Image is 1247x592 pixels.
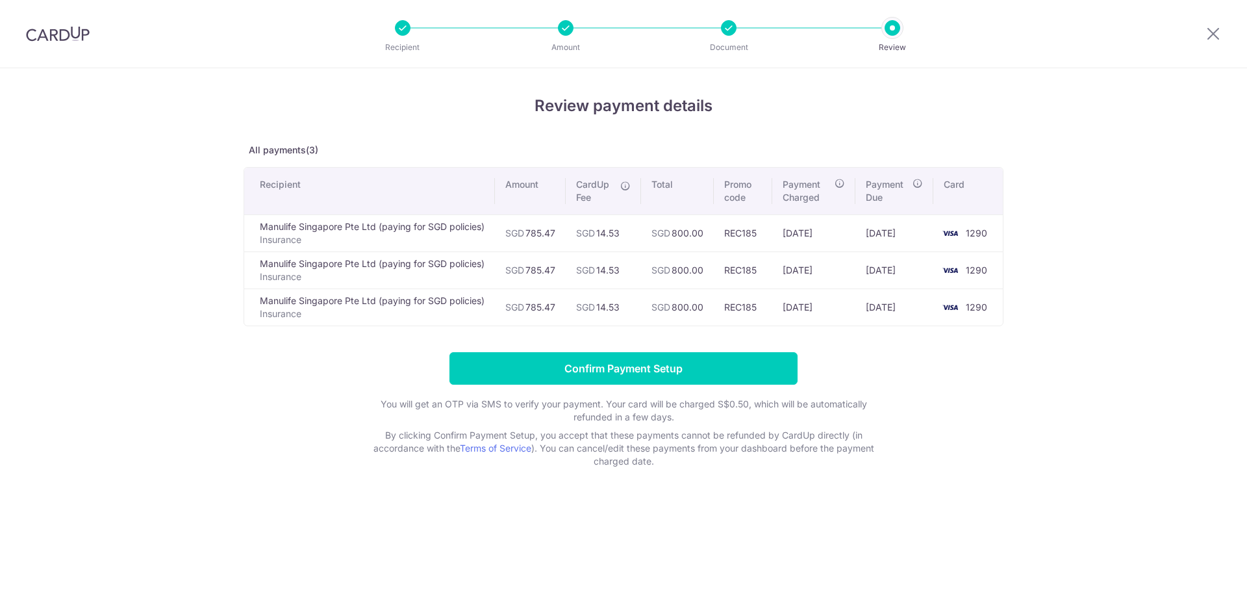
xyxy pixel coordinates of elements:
[681,41,777,54] p: Document
[364,398,883,424] p: You will get an OTP via SMS to verify your payment. Your card will be charged S$0.50, which will ...
[355,41,451,54] p: Recipient
[260,307,485,320] p: Insurance
[714,168,772,214] th: Promo code
[937,300,963,315] img: <span class="translation_missing" title="translation missing: en.account_steps.new_confirm_form.b...
[966,302,987,313] span: 1290
[855,214,933,251] td: [DATE]
[1164,553,1234,586] iframe: Opens a widget where you can find more information
[966,264,987,276] span: 1290
[26,26,90,42] img: CardUp
[576,302,595,313] span: SGD
[772,214,855,251] td: [DATE]
[495,214,566,251] td: 785.47
[505,302,524,313] span: SGD
[260,233,485,246] p: Insurance
[933,168,1003,214] th: Card
[244,214,495,251] td: Manulife Singapore Pte Ltd (paying for SGD policies)
[505,264,524,276] span: SGD
[651,302,670,313] span: SGD
[844,41,940,54] p: Review
[566,251,641,289] td: 14.53
[651,264,670,276] span: SGD
[495,251,566,289] td: 785.47
[244,251,495,289] td: Manulife Singapore Pte Ltd (paying for SGD policies)
[260,270,485,283] p: Insurance
[495,168,566,214] th: Amount
[937,263,963,278] img: <span class="translation_missing" title="translation missing: en.account_steps.new_confirm_form.b...
[855,289,933,326] td: [DATE]
[641,289,714,326] td: 800.00
[651,227,670,238] span: SGD
[576,264,595,276] span: SGD
[495,289,566,326] td: 785.47
[772,251,855,289] td: [DATE]
[855,251,933,289] td: [DATE]
[460,443,531,454] a: Terms of Service
[449,352,798,385] input: Confirm Payment Setup
[772,289,855,326] td: [DATE]
[714,251,772,289] td: REC185
[244,289,495,326] td: Manulife Singapore Pte Ltd (paying for SGD policies)
[364,429,883,468] p: By clicking Confirm Payment Setup, you accept that these payments cannot be refunded by CardUp di...
[244,168,495,214] th: Recipient
[714,289,772,326] td: REC185
[966,227,987,238] span: 1290
[566,214,641,251] td: 14.53
[641,214,714,251] td: 800.00
[714,214,772,251] td: REC185
[866,178,909,204] span: Payment Due
[244,144,1003,157] p: All payments(3)
[505,227,524,238] span: SGD
[566,289,641,326] td: 14.53
[783,178,831,204] span: Payment Charged
[641,251,714,289] td: 800.00
[244,94,1003,118] h4: Review payment details
[937,225,963,241] img: <span class="translation_missing" title="translation missing: en.account_steps.new_confirm_form.b...
[518,41,614,54] p: Amount
[576,227,595,238] span: SGD
[576,178,614,204] span: CardUp Fee
[641,168,714,214] th: Total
